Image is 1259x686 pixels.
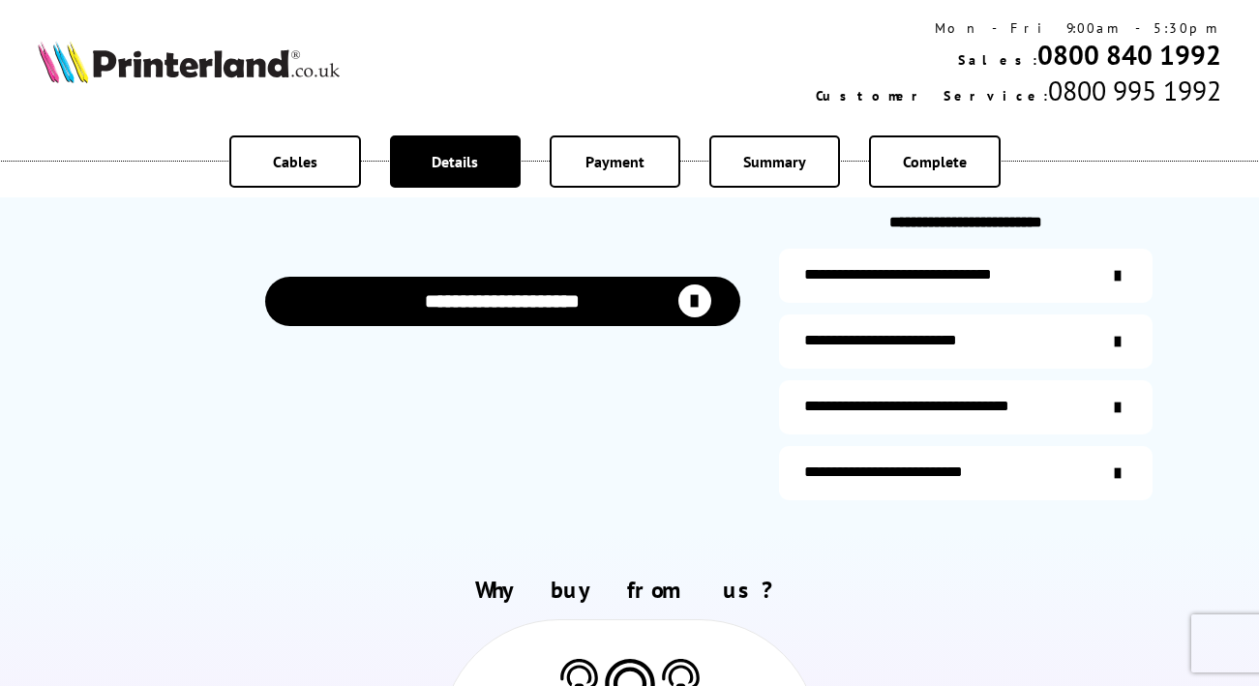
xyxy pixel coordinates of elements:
div: Mon - Fri 9:00am - 5:30pm [816,19,1221,37]
a: additional-cables [779,380,1153,434]
span: Payment [585,152,644,171]
a: 0800 840 1992 [1037,37,1221,73]
span: Details [432,152,478,171]
span: 0800 995 1992 [1048,73,1221,108]
span: Complete [903,152,967,171]
img: Printerland Logo [38,41,340,83]
a: additional-ink [779,249,1153,303]
a: items-arrive [779,314,1153,369]
span: Summary [743,152,806,171]
h2: Why buy from us? [38,575,1221,605]
span: Cables [273,152,317,171]
span: Sales: [958,51,1037,69]
span: Customer Service: [816,87,1048,104]
a: secure-website [779,446,1153,500]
